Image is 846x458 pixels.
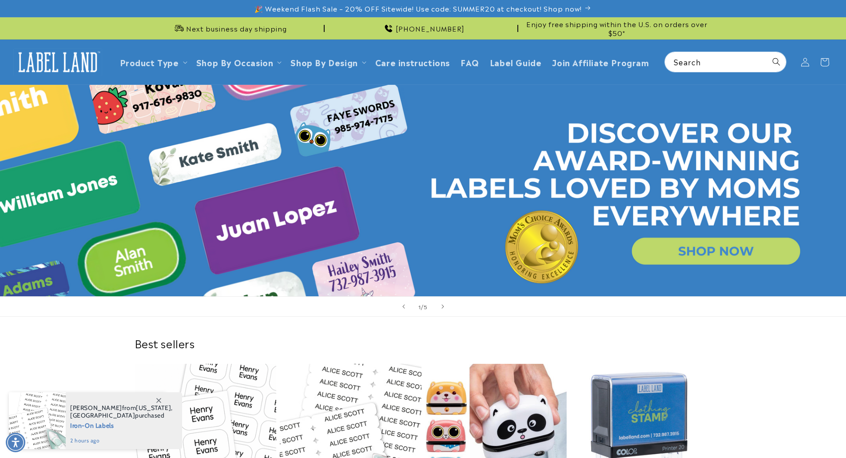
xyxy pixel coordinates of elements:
[767,52,786,72] button: Search
[552,57,649,67] span: Join Affiliate Program
[285,52,369,72] summary: Shop By Design
[70,411,135,419] span: [GEOGRAPHIC_DATA]
[186,24,287,33] span: Next business day shipping
[424,302,428,311] span: 5
[370,52,455,72] a: Care instructions
[191,52,286,72] summary: Shop By Occasion
[70,404,173,419] span: from , purchased
[421,302,424,311] span: /
[6,433,25,452] div: Accessibility Menu
[254,4,582,13] span: 🎉 Weekend Flash Sale – 20% OFF Sitewide! Use code: SUMMER20 at checkout! Shop now!
[135,17,325,39] div: Announcement
[461,57,479,67] span: FAQ
[375,57,450,67] span: Care instructions
[522,17,712,39] div: Announcement
[418,302,421,311] span: 1
[10,45,106,79] a: Label Land
[455,52,485,72] a: FAQ
[396,24,465,33] span: [PHONE_NUMBER]
[70,404,122,412] span: [PERSON_NAME]
[490,57,542,67] span: Label Guide
[757,420,837,449] iframe: Gorgias live chat messenger
[115,52,191,72] summary: Product Type
[290,56,357,68] a: Shop By Design
[433,297,453,316] button: Next slide
[135,336,712,350] h2: Best sellers
[120,56,179,68] a: Product Type
[547,52,654,72] a: Join Affiliate Program
[485,52,547,72] a: Label Guide
[13,48,102,76] img: Label Land
[136,404,171,412] span: [US_STATE]
[328,17,518,39] div: Announcement
[522,20,712,37] span: Enjoy free shipping within the U.S. on orders over $50*
[196,57,274,67] span: Shop By Occasion
[394,297,413,316] button: Previous slide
